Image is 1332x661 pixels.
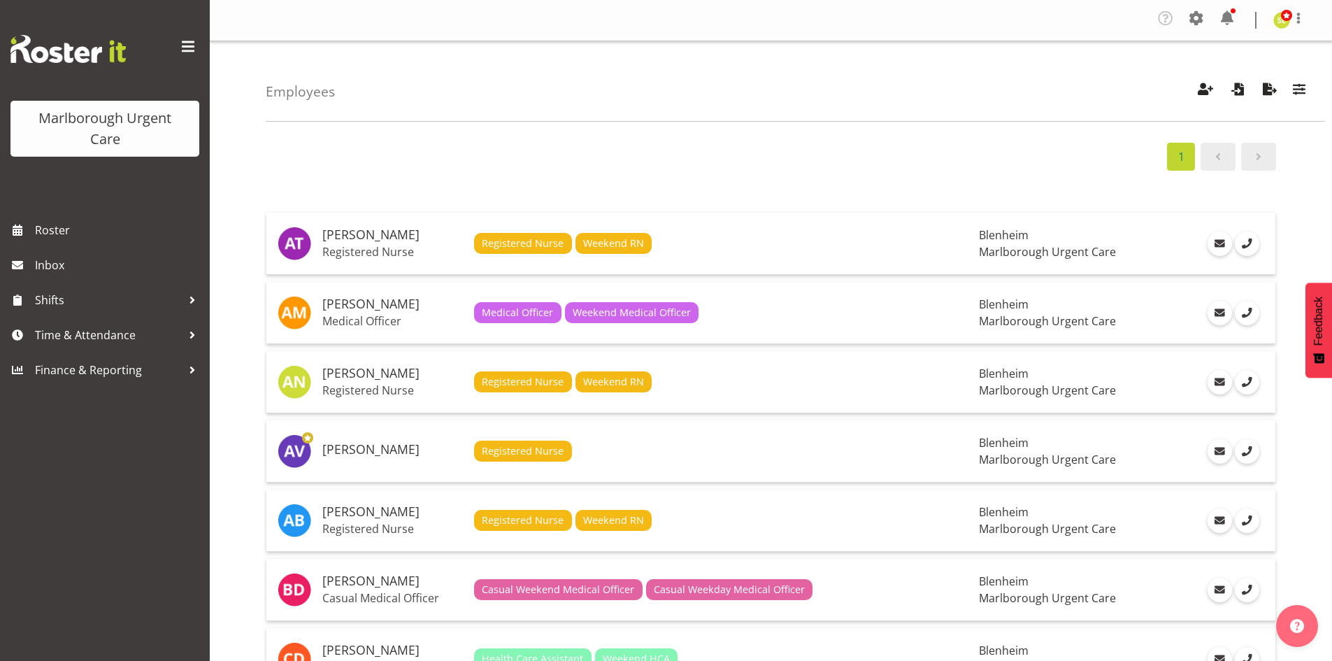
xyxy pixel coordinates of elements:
[1235,439,1259,464] a: Call Employee
[1290,619,1304,633] img: help-xxl-2.png
[979,643,1029,658] span: Blenheim
[322,644,463,658] h5: [PERSON_NAME]
[979,590,1116,606] span: Marlborough Urgent Care
[1208,301,1232,325] a: Email Employee
[1235,301,1259,325] a: Call Employee
[482,236,564,251] span: Registered Nurse
[979,574,1029,589] span: Blenheim
[322,574,463,588] h5: [PERSON_NAME]
[1208,439,1232,464] a: Email Employee
[10,35,126,63] img: Rosterit website logo
[322,367,463,381] h5: [PERSON_NAME]
[322,314,463,328] p: Medical Officer
[1273,12,1290,29] img: sarah-edwards11800.jpg
[979,297,1029,312] span: Blenheim
[1255,76,1284,107] button: Export Employees
[1223,76,1252,107] button: Import Employees
[1208,370,1232,395] a: Email Employee
[979,227,1029,243] span: Blenheim
[1284,76,1314,107] button: Filter Employees
[1241,143,1276,171] a: Page 2.
[654,582,805,597] span: Casual Weekday Medical Officer
[322,383,463,397] p: Registered Nurse
[35,255,203,276] span: Inbox
[1312,297,1325,346] span: Feedback
[979,521,1116,536] span: Marlborough Urgent Care
[322,443,463,457] h5: [PERSON_NAME]
[1201,143,1236,171] a: Page 0.
[573,305,691,320] span: Weekend Medical Officer
[278,434,311,468] img: amber-venning-slater11903.jpg
[979,313,1116,329] span: Marlborough Urgent Care
[278,227,311,260] img: agnes-tyson11836.jpg
[1191,76,1220,107] button: Create Employees
[1208,578,1232,602] a: Email Employee
[482,443,564,459] span: Registered Nurse
[266,84,335,99] h4: Employees
[1235,232,1259,256] a: Call Employee
[1208,509,1232,533] a: Email Employee
[1235,509,1259,533] a: Call Employee
[979,244,1116,260] span: Marlborough Urgent Care
[979,452,1116,467] span: Marlborough Urgent Care
[35,325,182,346] span: Time & Attendance
[278,365,311,399] img: alysia-newman-woods11835.jpg
[322,591,463,605] p: Casual Medical Officer
[1235,578,1259,602] a: Call Employee
[35,360,182,381] span: Finance & Reporting
[322,505,463,519] h5: [PERSON_NAME]
[322,245,463,259] p: Registered Nurse
[1305,283,1332,378] button: Feedback - Show survey
[35,220,203,241] span: Roster
[322,297,463,311] h5: [PERSON_NAME]
[482,374,564,390] span: Registered Nurse
[278,296,311,329] img: alexandra-madigan11823.jpg
[278,504,311,537] img: andrew-brooks11834.jpg
[482,513,564,528] span: Registered Nurse
[979,366,1029,381] span: Blenheim
[482,582,634,597] span: Casual Weekend Medical Officer
[24,108,185,150] div: Marlborough Urgent Care
[1235,370,1259,395] a: Call Employee
[583,374,644,390] span: Weekend RN
[1208,232,1232,256] a: Email Employee
[322,522,463,536] p: Registered Nurse
[979,504,1029,520] span: Blenheim
[278,573,311,606] img: beata-danielek11843.jpg
[583,513,644,528] span: Weekend RN
[35,290,182,311] span: Shifts
[482,305,553,320] span: Medical Officer
[979,383,1116,398] span: Marlborough Urgent Care
[583,236,644,251] span: Weekend RN
[979,435,1029,450] span: Blenheim
[322,228,463,242] h5: [PERSON_NAME]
